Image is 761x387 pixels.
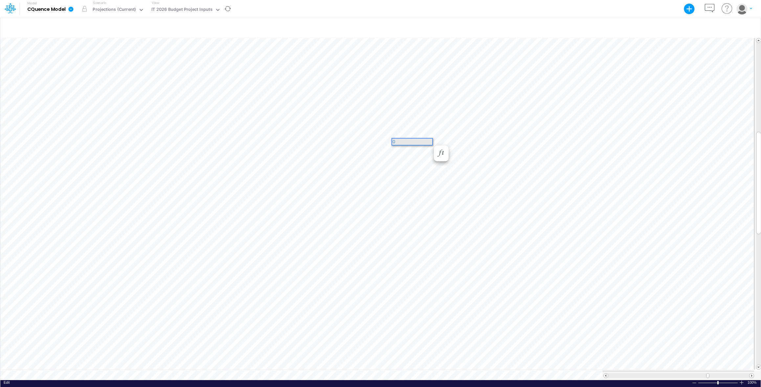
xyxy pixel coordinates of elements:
[27,1,37,5] label: Model
[152,0,159,5] label: View
[392,139,432,145] div: 0
[27,7,66,12] b: CQuence Model
[692,380,697,385] div: Zoom Out
[748,380,757,385] span: 100%
[93,6,136,14] div: Projections (Current)
[717,381,719,384] div: Zoom
[739,380,744,385] div: Zoom In
[151,6,213,14] div: IT 2026 Budget Project Inputs
[748,380,757,385] div: Zoom level
[4,380,10,384] span: Edit
[93,0,106,5] label: Scenario
[698,380,739,385] div: Zoom
[4,380,10,385] div: In Edit mode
